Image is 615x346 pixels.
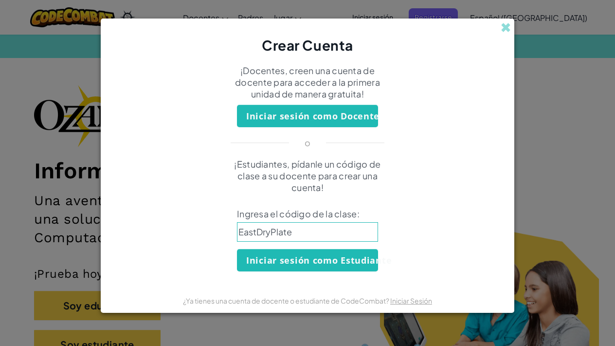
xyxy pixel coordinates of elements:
[222,65,393,100] p: ¡Docentes, creen una cuenta de docente para acceder a la primera unidad de manera gratuita!
[237,249,378,271] button: Iniciar sesión como Estudiante
[183,296,390,305] span: ¿Ya tienes una cuenta de docente o estudiante de CodeCombat?
[237,208,378,220] span: Ingresa el código de la clase:
[262,37,353,54] span: Crear Cuenta
[222,158,393,193] p: ¡Estudiantes, pídanle un código de clase a su docente para crear una cuenta!
[237,105,378,127] button: Iniciar sesión como Docente
[390,296,432,305] a: Iniciar Sesión
[305,137,310,149] p: o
